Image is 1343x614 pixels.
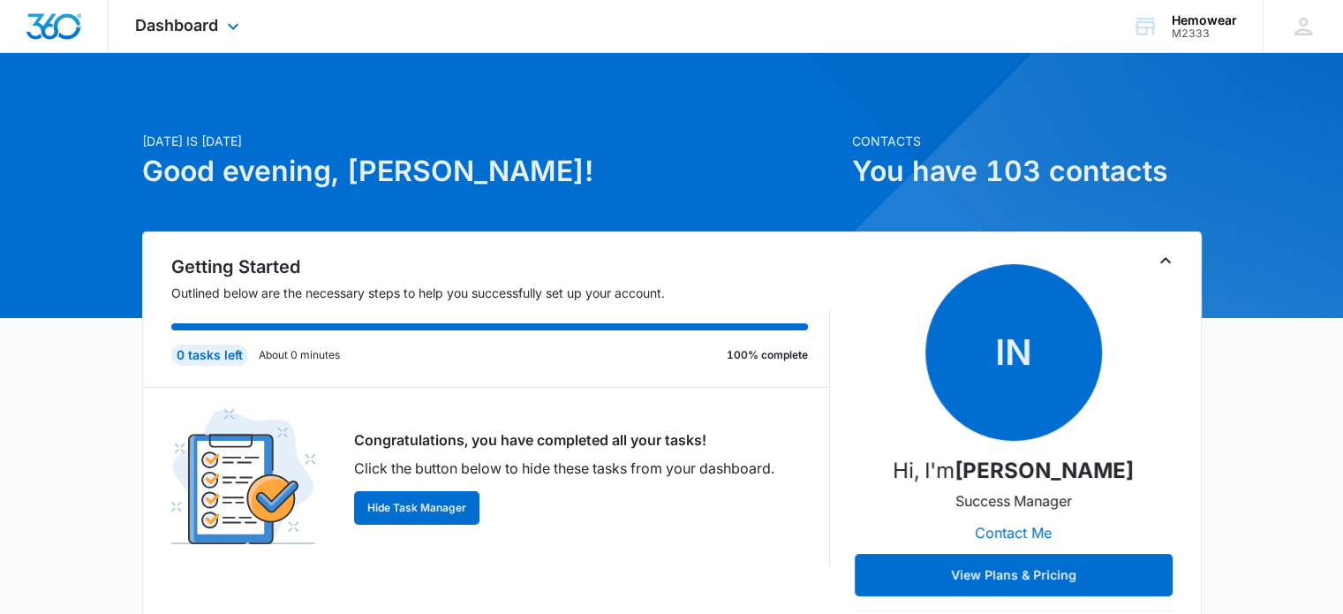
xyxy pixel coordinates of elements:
p: About 0 minutes [259,347,340,363]
span: IN [925,264,1102,441]
p: Outlined below are the necessary steps to help you successfully set up your account. [171,284,830,302]
div: account id [1172,27,1237,40]
button: View Plans & Pricing [855,554,1173,596]
p: Hi, I'm [893,455,1134,487]
p: 100% complete [727,347,808,363]
p: Congratulations, you have completed all your tasks! [354,429,774,451]
h2: Getting Started [171,254,830,280]
h1: You have 103 contacts [852,150,1202,193]
p: Success Manager [955,490,1072,512]
div: 0 tasks left [171,345,248,366]
strong: [PERSON_NAME] [954,458,1134,483]
p: Click the button below to hide these tasks from your dashboard. [354,458,774,479]
p: [DATE] is [DATE] [142,132,841,150]
p: Contacts [852,132,1202,150]
button: Hide Task Manager [354,491,479,525]
span: Dashboard [135,16,218,34]
div: account name [1172,13,1237,27]
button: Contact Me [957,512,1069,554]
button: Toggle Collapse [1155,250,1176,271]
h1: Good evening, [PERSON_NAME]! [142,150,841,193]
